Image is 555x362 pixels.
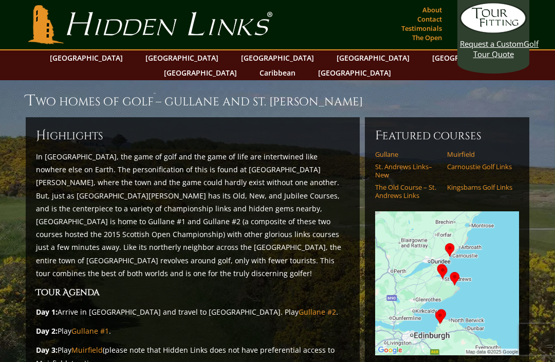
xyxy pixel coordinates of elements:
a: [GEOGRAPHIC_DATA] [236,50,319,65]
a: St. Andrews Links–New [375,162,440,179]
a: Muirfield [447,150,512,158]
a: About [420,3,445,17]
a: The Open [410,30,445,45]
a: Caribbean [254,65,301,80]
h3: Tour Agenda [36,286,349,299]
strong: Day 2: [36,326,58,336]
a: [GEOGRAPHIC_DATA] [159,65,242,80]
sup: ™ [154,92,156,98]
span: H [36,128,46,144]
a: [GEOGRAPHIC_DATA] [331,50,415,65]
a: Carnoustie Golf Links [447,162,512,171]
strong: Day 1: [36,307,58,317]
h6: ighlights [36,128,349,144]
p: Arrive in [GEOGRAPHIC_DATA] and travel to [GEOGRAPHIC_DATA]. Play . [36,305,349,318]
a: [GEOGRAPHIC_DATA] [427,50,510,65]
a: Gullane #2 [299,307,336,317]
a: [GEOGRAPHIC_DATA] [313,65,396,80]
span: Request a Custom [460,39,524,49]
h6: Featured Courses [375,128,519,144]
a: Contact [415,12,445,26]
p: In [GEOGRAPHIC_DATA], the game of golf and the game of life are intertwined like nowhere else on ... [36,150,349,280]
a: The Old Course – St. Andrews Links [375,183,440,200]
a: Gullane #1 [71,326,109,336]
a: Testimonials [399,21,445,35]
p: Play . [36,324,349,337]
a: Gullane [375,150,440,158]
a: Muirfield [71,345,103,355]
a: Kingsbarns Golf Links [447,183,512,191]
h1: Two Homes of Golf – Gullane and St. [PERSON_NAME] [26,90,529,111]
img: Google Map of Tour Courses [375,211,519,355]
a: [GEOGRAPHIC_DATA] [45,50,128,65]
a: [GEOGRAPHIC_DATA] [140,50,224,65]
strong: Day 3: [36,345,58,355]
a: Request a CustomGolf Tour Quote [460,3,527,59]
